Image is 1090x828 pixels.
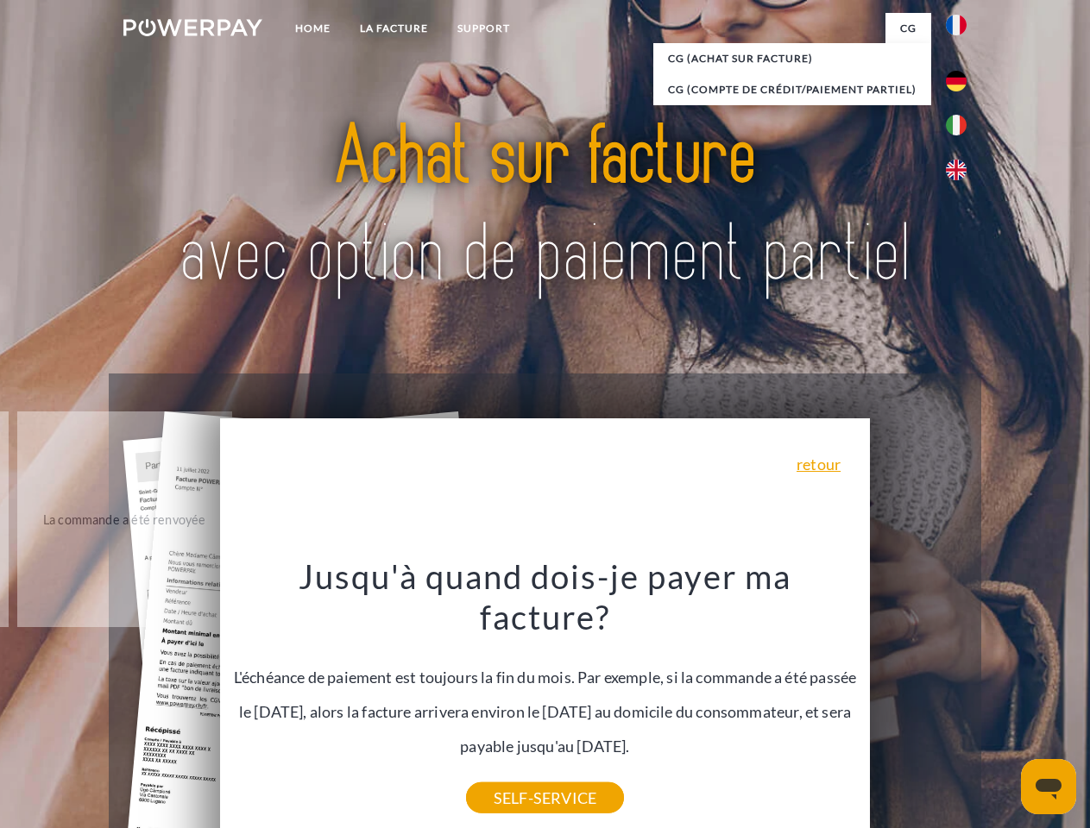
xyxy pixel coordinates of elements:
[28,507,222,530] div: La commande a été renvoyée
[653,74,931,105] a: CG (Compte de crédit/paiement partiel)
[653,43,931,74] a: CG (achat sur facture)
[230,555,860,638] h3: Jusqu'à quand dois-je payer ma facture?
[797,456,841,472] a: retour
[885,13,931,44] a: CG
[165,83,925,330] img: title-powerpay_fr.svg
[345,13,443,44] a: LA FACTURE
[466,782,624,813] a: SELF-SERVICE
[946,160,967,180] img: en
[946,115,967,135] img: it
[123,19,262,36] img: logo-powerpay-white.svg
[946,15,967,35] img: fr
[230,555,860,798] div: L'échéance de paiement est toujours la fin du mois. Par exemple, si la commande a été passée le [...
[280,13,345,44] a: Home
[946,71,967,91] img: de
[1021,759,1076,814] iframe: Bouton de lancement de la fenêtre de messagerie
[443,13,525,44] a: Support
